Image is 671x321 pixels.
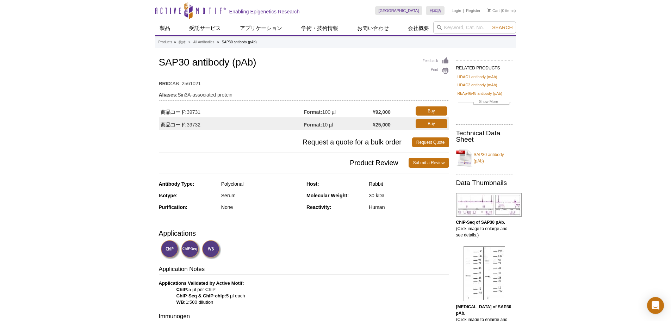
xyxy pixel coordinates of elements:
[159,280,449,305] p: 5 µl per ChIP 5 µl each 1:500 dilution
[492,25,512,30] span: Search
[487,6,516,15] li: (0 items)
[236,21,286,35] a: アプリケーション
[306,181,319,187] strong: Host:
[456,147,512,168] a: SAP30 antibody (pAb)
[456,130,512,143] h2: Technical Data Sheet
[176,293,226,298] strong: ChIP-Seq & ChIP-chip:
[155,21,174,35] a: 製品
[647,297,664,314] div: Open Intercom Messenger
[369,181,449,187] div: Rabbit
[458,98,511,106] a: Show More
[221,181,301,187] div: Polyclonal
[423,67,449,74] a: Print
[159,117,304,130] td: 39732
[456,180,512,186] h2: Data Thumbnails
[452,8,461,13] a: Login
[456,60,512,73] h2: RELATED PRODUCTS
[426,6,445,15] a: 日本語
[487,8,500,13] a: Cart
[373,109,391,115] strong: ¥92,000
[304,117,373,130] td: 10 µl
[487,8,491,12] img: Your Cart
[456,304,511,316] b: [MEDICAL_DATA] of SAP30 pAb.
[490,24,515,31] button: Search
[185,21,225,35] a: 受託サービス
[181,240,200,259] img: ChIP-Seq Validated
[433,21,516,33] input: Keyword, Cat. No.
[161,240,180,259] img: ChIP Validated
[202,240,221,259] img: Western Blot Validated
[464,246,505,301] img: SAP30 antibody (pAb) tested by Western blot.
[456,219,512,238] p: (Click image to enlarge and see details.)
[159,76,449,87] td: AB_2561021
[159,80,173,87] strong: RRID:
[159,193,178,198] strong: Isotype:
[159,280,244,286] b: Applications Validated by Active Motif:
[159,39,172,45] a: Products
[416,106,447,116] a: Buy
[423,57,449,65] a: Feedback
[159,92,178,98] strong: Aliases:
[304,109,322,115] strong: Format:
[229,8,300,15] h2: Enabling Epigenetics Research
[456,193,522,217] img: SAP30 antibody (pAb) tested by ChIP-Seq.
[375,6,423,15] a: [GEOGRAPHIC_DATA]
[159,105,304,117] td: 39731
[306,204,331,210] strong: Reactivity:
[222,40,257,44] li: SAP30 antibody (pAb)
[217,40,219,44] li: »
[463,6,464,15] li: |
[193,39,214,45] a: All Antibodies
[159,87,449,99] td: Sin3A-associated protein
[159,265,449,275] h3: Application Notes
[159,158,409,168] span: Product Review
[174,40,176,44] li: »
[456,220,505,225] b: ChIP-Seq of SAP30 pAb.
[353,21,393,35] a: お問い合わせ
[176,287,188,292] strong: ChIP:
[304,122,322,128] strong: Format:
[466,8,480,13] a: Register
[159,137,412,147] span: Request a quote for a bulk order
[409,158,449,168] a: Submit a Review
[369,192,449,199] div: 30 kDa
[458,82,497,88] a: HDAC2 antibody (mAb)
[159,204,188,210] strong: Purification:
[188,40,191,44] li: »
[159,228,449,239] h3: Applications
[304,105,373,117] td: 100 µl
[221,204,301,210] div: None
[306,193,349,198] strong: Molecular Weight:
[221,192,301,199] div: Serum
[179,39,186,45] a: 抗体
[159,181,194,187] strong: Antibody Type:
[369,204,449,210] div: Human
[159,57,449,69] h1: SAP30 antibody (pAb)
[297,21,342,35] a: 学術・技術情報
[161,109,187,115] strong: 商品コード:
[161,122,187,128] strong: 商品コード:
[458,90,502,97] a: RbAp46/48 antibody (pAb)
[404,21,433,35] a: 会社概要
[416,119,447,128] a: Buy
[373,122,391,128] strong: ¥25,000
[412,137,449,147] a: Request Quote
[176,300,186,305] strong: WB:
[458,74,497,80] a: HDAC1 antibody (mAb)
